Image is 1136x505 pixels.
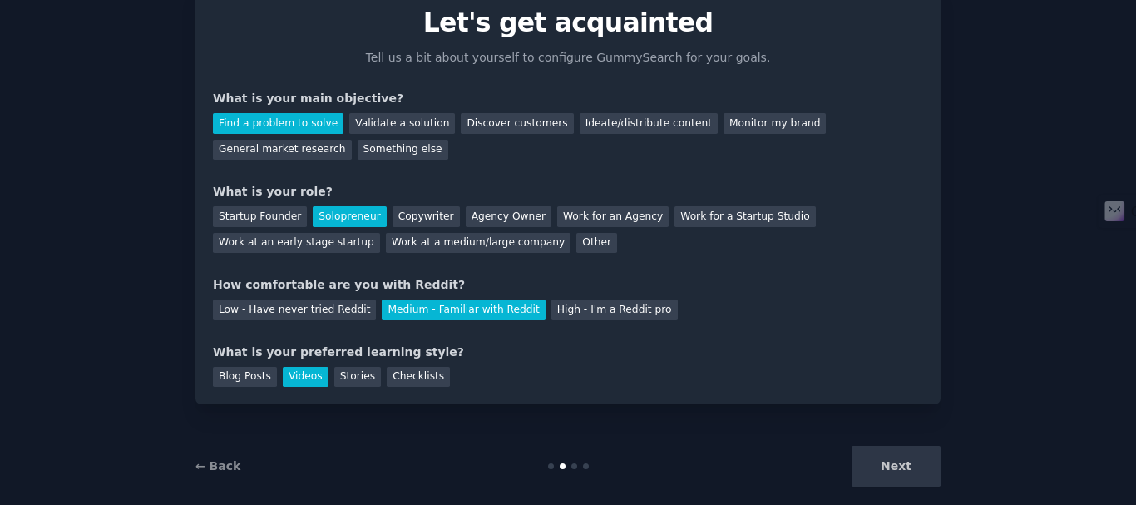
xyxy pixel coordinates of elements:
div: Videos [283,367,328,388]
div: How comfortable are you with Reddit? [213,276,923,294]
div: Work for an Agency [557,206,669,227]
div: Monitor my brand [724,113,826,134]
div: Something else [358,140,448,161]
div: Solopreneur [313,206,386,227]
div: General market research [213,140,352,161]
div: Work at a medium/large company [386,233,570,254]
div: Startup Founder [213,206,307,227]
p: Let's get acquainted [213,8,923,37]
div: Medium - Familiar with Reddit [382,300,545,320]
div: Blog Posts [213,367,277,388]
p: Tell us a bit about yourself to configure GummySearch for your goals. [358,49,778,67]
div: Work for a Startup Studio [674,206,815,227]
div: Low - Have never tried Reddit [213,300,376,320]
div: Agency Owner [466,206,551,227]
div: What is your role? [213,183,923,201]
div: Validate a solution [349,113,455,134]
div: Discover customers [461,113,573,134]
div: Copywriter [393,206,460,227]
a: ← Back [195,459,240,473]
div: High - I'm a Reddit pro [551,300,678,320]
div: Ideate/distribute content [580,113,718,134]
div: Checklists [387,367,450,388]
div: Stories [334,367,381,388]
div: Other [576,233,617,254]
div: Work at an early stage startup [213,233,380,254]
div: What is your preferred learning style? [213,344,923,361]
div: Find a problem to solve [213,113,343,134]
div: What is your main objective? [213,90,923,107]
